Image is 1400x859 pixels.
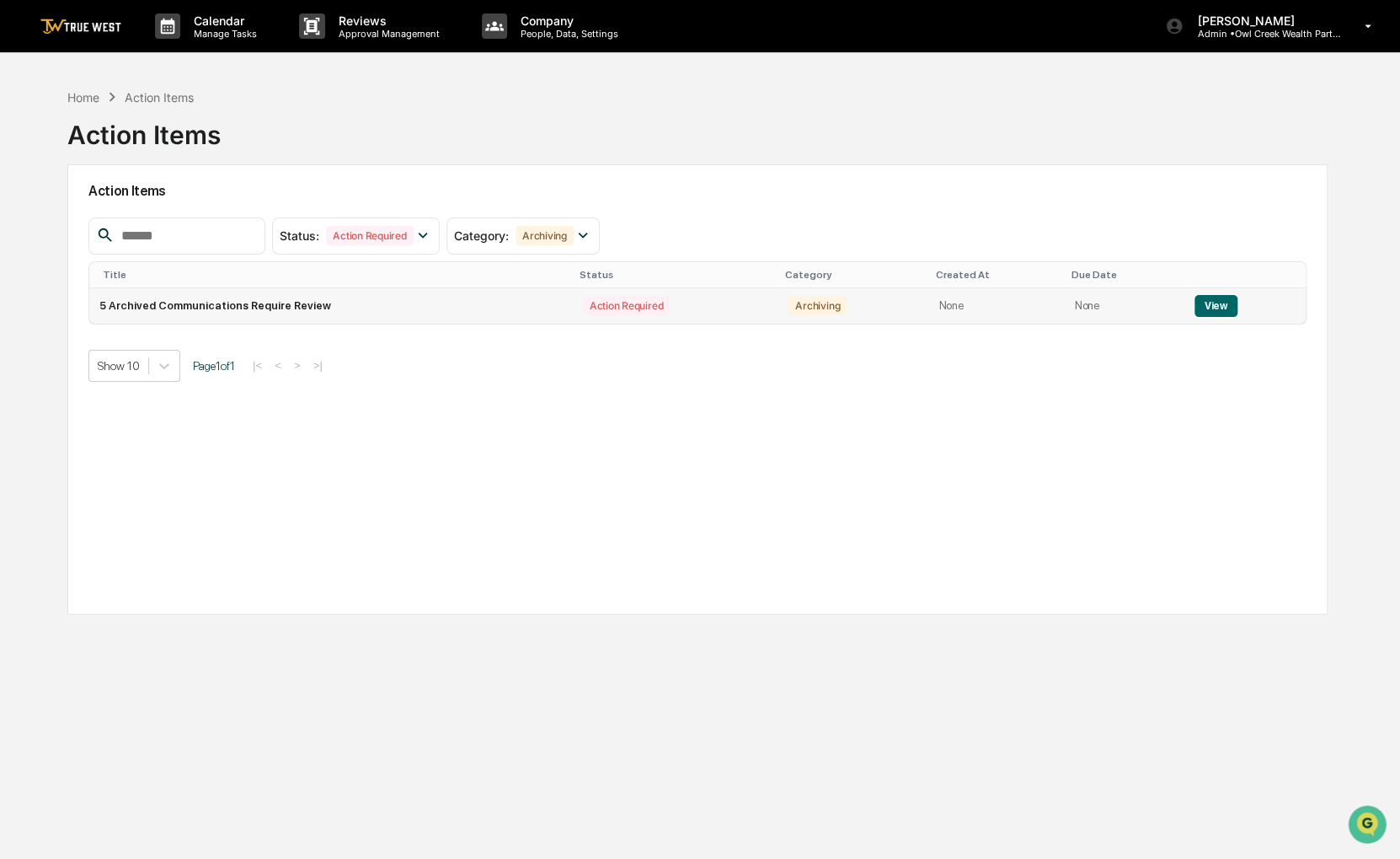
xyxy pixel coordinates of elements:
[1065,288,1184,324] td: None
[1071,269,1178,281] div: Due Date
[1184,28,1340,40] p: Admin • Owl Creek Wealth Partners
[139,298,209,315] span: Attestations
[326,226,413,245] div: Action Required
[35,128,66,158] img: 8933085812038_c878075ebb4cc5468115_72.jpg
[935,269,1057,281] div: Created At
[125,90,194,105] div: Action Items
[1194,299,1237,312] a: View
[17,212,44,239] img: Sigrid Alegria
[308,358,328,373] button: >|
[180,13,265,28] p: Calendar
[10,324,113,354] a: 🔎Data Lookup
[454,228,509,243] span: Category :
[67,106,221,150] div: Action Items
[583,296,670,315] div: Action Required
[76,145,232,158] div: We're available if you need us!
[34,330,106,347] span: Data Lookup
[325,13,448,28] p: Reviews
[17,35,307,62] p: How can we help?
[261,183,307,203] button: See all
[10,292,115,322] a: 🖐️Preclearance
[140,228,146,242] span: •
[67,90,99,105] div: Home
[1184,13,1340,28] p: [PERSON_NAME]
[270,358,286,373] button: <
[280,228,319,243] span: Status :
[89,288,573,324] td: 5 Archived Communications Require Review
[76,128,276,145] div: Start new chat
[507,13,627,28] p: Company
[122,300,136,314] div: 🗄️
[785,269,922,281] div: Category
[928,288,1064,324] td: None
[325,28,448,40] p: Approval Management
[149,228,184,242] span: [DATE]
[580,269,772,281] div: Status
[286,133,307,153] button: Start new chat
[17,332,30,346] div: 🔎
[103,269,566,281] div: Title
[788,296,847,315] div: Archiving
[119,371,204,384] a: Powered byPylon
[115,292,216,322] a: 🗄️Attestations
[88,183,1306,199] h2: Action Items
[17,300,30,314] div: 🖐️
[34,298,109,315] span: Preclearance
[248,358,267,373] button: |<
[17,186,113,200] div: Past conversations
[507,28,627,40] p: People, Data, Settings
[289,358,306,373] button: >
[180,28,265,40] p: Manage Tasks
[40,19,121,35] img: logo
[1194,295,1237,317] button: View
[52,228,136,242] span: [PERSON_NAME]
[516,226,574,245] div: Archiving
[17,128,47,158] img: 1746055101610-c473b297-6a78-478c-a979-82029cc54cd1
[168,372,204,384] span: Pylon
[193,359,235,373] span: Page 1 of 1
[1346,803,1392,849] iframe: Open customer support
